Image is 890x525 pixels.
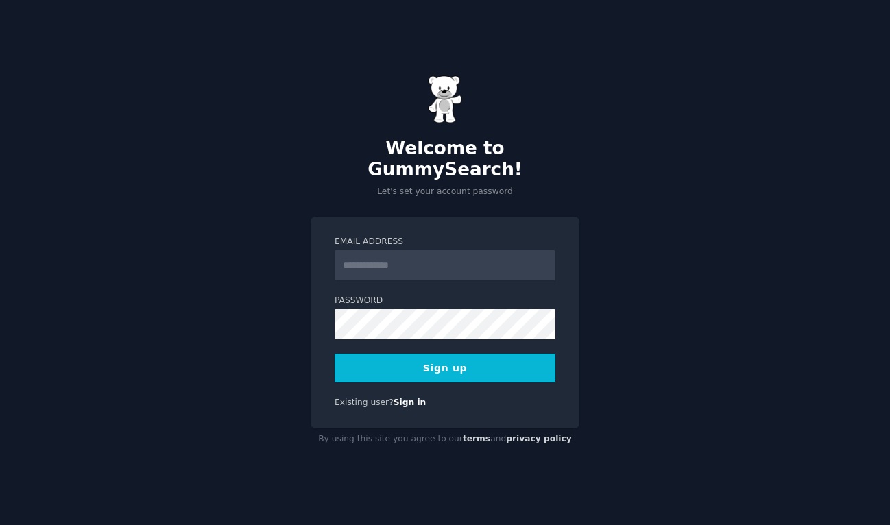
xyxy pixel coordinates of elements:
[311,138,579,181] h2: Welcome to GummySearch!
[428,75,462,123] img: Gummy Bear
[463,434,490,443] a: terms
[335,354,555,382] button: Sign up
[506,434,572,443] a: privacy policy
[335,398,394,407] span: Existing user?
[335,236,555,248] label: Email Address
[394,398,426,407] a: Sign in
[311,186,579,198] p: Let's set your account password
[311,428,579,450] div: By using this site you agree to our and
[335,295,555,307] label: Password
